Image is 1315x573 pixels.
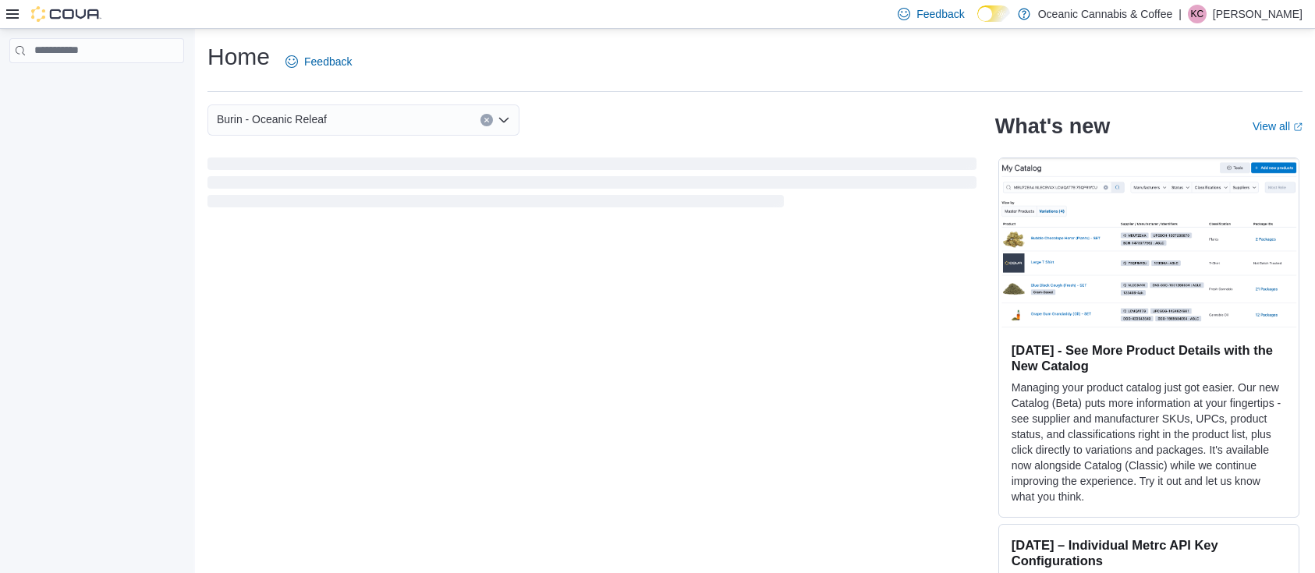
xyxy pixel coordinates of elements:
[207,161,977,210] span: Loading
[1038,5,1173,23] p: Oceanic Cannabis & Coffee
[9,66,184,104] nav: Complex example
[977,5,1010,22] input: Dark Mode
[304,54,352,69] span: Feedback
[279,46,358,77] a: Feedback
[977,22,978,23] span: Dark Mode
[1253,120,1303,133] a: View allExternal link
[498,114,510,126] button: Open list of options
[1012,537,1286,568] h3: [DATE] – Individual Metrc API Key Configurations
[916,6,964,22] span: Feedback
[1012,342,1286,373] h3: [DATE] - See More Product Details with the New Catalog
[1191,5,1204,23] span: KC
[480,114,493,126] button: Clear input
[1293,122,1303,132] svg: External link
[995,114,1110,139] h2: What's new
[31,6,101,22] img: Cova
[1012,380,1286,504] p: Managing your product catalog just got easier. Our new Catalog (Beta) puts more information at yo...
[207,41,270,73] h1: Home
[217,110,327,129] span: Burin - Oceanic Releaf
[1188,5,1207,23] div: Kelli Chislett
[1179,5,1182,23] p: |
[1213,5,1303,23] p: [PERSON_NAME]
